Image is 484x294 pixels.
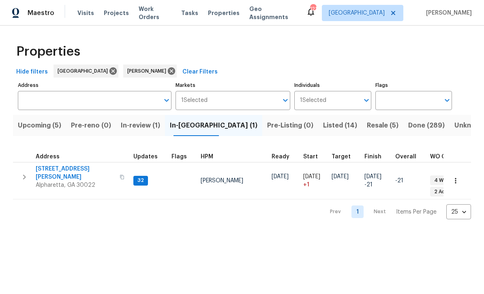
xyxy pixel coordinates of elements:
span: In-[GEOGRAPHIC_DATA] (1) [170,120,257,131]
button: Open [361,95,372,106]
button: Hide filters [13,65,51,80]
span: [DATE] [272,174,289,179]
span: Updates [133,154,158,160]
td: Scheduled to finish 21 day(s) early [361,162,392,199]
span: Visits [77,9,94,17]
span: 32 [134,177,147,184]
span: 1 Selected [300,97,326,104]
div: Projected renovation finish date [364,154,389,160]
span: Pre-reno (0) [71,120,111,131]
td: Project started 1 days late [300,162,328,199]
span: Finish [364,154,381,160]
p: Items Per Page [396,208,437,216]
span: In-review (1) [121,120,160,131]
span: Hide filters [16,67,48,77]
button: Open [280,95,291,106]
span: [PERSON_NAME] [423,9,472,17]
span: WO Completion [430,154,475,160]
span: -21 [395,178,403,184]
span: Listed (14) [323,120,357,131]
span: Address [36,154,60,160]
span: [GEOGRAPHIC_DATA] [58,67,111,75]
span: [DATE] [332,174,349,179]
div: Actual renovation start date [303,154,325,160]
div: 25 [446,201,471,223]
span: -21 [364,181,373,189]
span: Ready [272,154,289,160]
td: 21 day(s) earlier than target finish date [392,162,427,199]
span: 1 Selected [181,97,208,104]
span: Overall [395,154,416,160]
div: Days past target finish date [395,154,424,160]
label: Markets [176,83,291,88]
span: Upcoming (5) [18,120,61,131]
div: 121 [310,5,316,13]
span: Properties [16,48,80,56]
div: [GEOGRAPHIC_DATA] [54,65,118,78]
button: Clear Filters [179,65,221,80]
a: Goto page 1 [351,205,364,218]
label: Individuals [294,83,371,88]
label: Address [18,83,171,88]
span: Resale (5) [367,120,398,131]
nav: Pagination Navigation [322,204,471,219]
span: 4 WIP [431,177,451,184]
span: Clear Filters [182,67,218,77]
button: Open [441,95,453,106]
span: Done (289) [408,120,445,131]
span: [PERSON_NAME] [127,67,169,75]
div: Target renovation project end date [332,154,358,160]
span: [PERSON_NAME] [201,178,243,184]
span: Tasks [181,10,198,16]
span: Properties [208,9,240,17]
span: Start [303,154,318,160]
span: Alpharetta, GA 30022 [36,181,115,189]
span: + 1 [303,181,309,189]
span: Projects [104,9,129,17]
span: HPM [201,154,213,160]
span: [STREET_ADDRESS][PERSON_NAME] [36,165,115,181]
label: Flags [375,83,452,88]
span: 2 Accepted [431,188,466,195]
span: Flags [171,154,187,160]
span: Target [332,154,351,160]
span: Geo Assignments [249,5,296,21]
span: Pre-Listing (0) [267,120,313,131]
div: [PERSON_NAME] [123,65,177,78]
span: [DATE] [303,174,320,179]
span: [DATE] [364,174,381,179]
span: Maestro [28,9,54,17]
button: Open [161,95,172,106]
span: Work Orders [139,5,171,21]
div: Earliest renovation start date (first business day after COE or Checkout) [272,154,297,160]
span: [GEOGRAPHIC_DATA] [329,9,385,17]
